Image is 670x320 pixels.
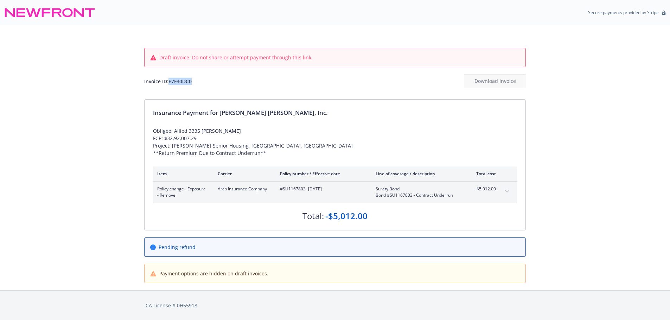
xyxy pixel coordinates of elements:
button: Download Invoice [464,74,526,88]
div: Policy number / Effective date [280,171,364,177]
div: Obligee: Allied 3335 [PERSON_NAME] FCP: $32,92,007.29 Project: [PERSON_NAME] Senior Housing, [GEO... [153,127,517,157]
span: Surety Bond [376,186,458,192]
div: Total: [302,210,324,222]
p: Secure payments provided by Stripe [588,9,659,15]
div: Insurance Payment for [PERSON_NAME] [PERSON_NAME], Inc. [153,108,517,117]
div: Policy change - Exposure - RemoveArch Insurance Company#SU1167803- [DATE]Surety BondBond #SU11678... [153,182,517,203]
span: Payment options are hidden on draft invoices. [159,270,268,277]
span: Bond #SU1167803 - Contract Underrun [376,192,458,198]
span: Policy change - Exposure - Remove [157,186,206,198]
div: Carrier [218,171,269,177]
div: CA License # 0H55918 [146,302,524,309]
div: -$5,012.00 [325,210,368,222]
span: Surety BondBond #SU1167803 - Contract Underrun [376,186,458,198]
div: Total cost [470,171,496,177]
span: Pending refund [159,243,196,251]
button: expand content [502,186,513,197]
span: Arch Insurance Company [218,186,269,192]
div: Download Invoice [464,74,526,88]
span: #SU1167803 - [DATE] [280,186,364,192]
div: Line of coverage / description [376,171,458,177]
div: Invoice ID: E7F30DC0 [144,78,192,85]
span: Draft invoice. Do not share or attempt payment through this link. [159,54,313,61]
span: -$5,012.00 [470,186,496,192]
div: Item [157,171,206,177]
